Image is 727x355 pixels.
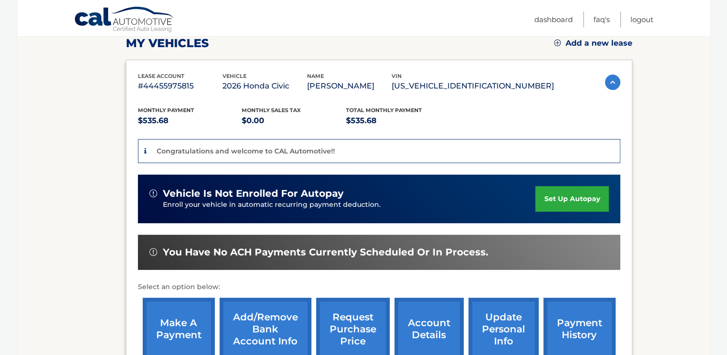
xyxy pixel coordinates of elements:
[138,73,185,79] span: lease account
[593,12,610,27] a: FAQ's
[163,188,344,200] span: vehicle is not enrolled for autopay
[149,248,157,256] img: alert-white.svg
[554,38,632,48] a: Add a new lease
[138,281,620,293] p: Select an option below:
[392,79,554,93] p: [US_VEHICLE_IDENTIFICATION_NUMBER]
[242,107,301,114] span: Monthly sales Tax
[605,75,620,90] img: accordion-active.svg
[163,246,488,258] span: You have no ACH payments currently scheduled or in process.
[138,79,222,93] p: #44455975815
[163,200,536,210] p: Enroll your vehicle in automatic recurring payment deduction.
[157,147,335,155] p: Congratulations and welcome to CAL Automotive!!
[535,186,608,212] a: set up autopay
[554,39,561,46] img: add.svg
[630,12,653,27] a: Logout
[242,114,346,127] p: $0.00
[138,107,194,114] span: Monthly Payment
[346,107,422,114] span: Total Monthly Payment
[346,114,450,127] p: $535.68
[126,36,209,51] h2: my vehicles
[307,79,392,93] p: [PERSON_NAME]
[149,190,157,197] img: alert-white.svg
[138,114,242,127] p: $535.68
[222,73,246,79] span: vehicle
[222,79,307,93] p: 2026 Honda Civic
[307,73,324,79] span: name
[534,12,573,27] a: Dashboard
[392,73,402,79] span: vin
[74,6,175,34] a: Cal Automotive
